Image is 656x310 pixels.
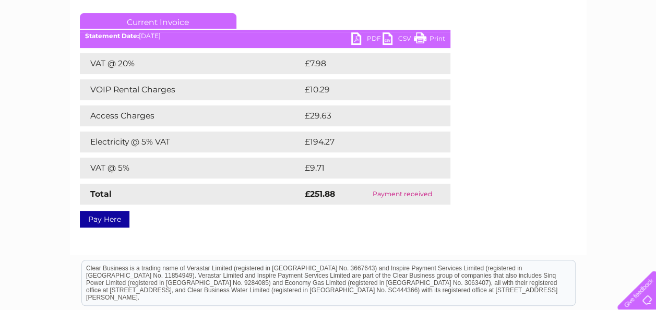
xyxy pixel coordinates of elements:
[80,105,302,126] td: Access Charges
[80,32,450,40] div: [DATE]
[498,44,521,52] a: Energy
[459,5,531,18] a: 0333 014 3131
[90,189,112,199] strong: Total
[302,79,428,100] td: £10.29
[302,53,426,74] td: £7.98
[23,27,76,59] img: logo.png
[528,44,559,52] a: Telecoms
[85,32,139,40] b: Statement Date:
[302,132,431,152] td: £194.27
[80,13,236,29] a: Current Invoice
[354,184,450,205] td: Payment received
[383,32,414,47] a: CSV
[80,132,302,152] td: Electricity @ 5% VAT
[80,79,302,100] td: VOIP Rental Charges
[414,32,445,47] a: Print
[622,44,646,52] a: Log out
[565,44,580,52] a: Blog
[351,32,383,47] a: PDF
[80,53,302,74] td: VAT @ 20%
[302,105,430,126] td: £29.63
[587,44,612,52] a: Contact
[302,158,425,178] td: £9.71
[80,211,129,228] a: Pay Here
[305,189,335,199] strong: £251.88
[472,44,492,52] a: Water
[82,6,575,51] div: Clear Business is a trading name of Verastar Limited (registered in [GEOGRAPHIC_DATA] No. 3667643...
[80,158,302,178] td: VAT @ 5%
